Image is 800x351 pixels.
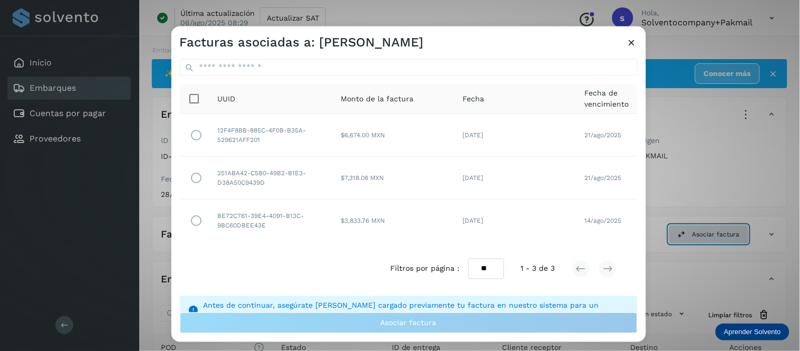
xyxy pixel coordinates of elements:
span: $6,674.00 MXN [341,131,385,138]
span: Monto de la factura [341,93,413,104]
td: 251ABA42-C5B0-49B2-B1E3-D38A50C9439D [209,156,333,199]
span: 21/ago/2025 [585,131,622,138]
span: Asociar factura [381,319,437,327]
td: 12F4F8BB-885C-4F0B-B35A-529621AFF201 [209,113,333,156]
span: [DATE] [463,174,484,181]
span: 21/ago/2025 [585,174,622,181]
span: Fecha [463,93,485,104]
span: Fecha de vencimiento [585,88,629,110]
span: 1 - 3 de 3 [521,263,555,274]
span: UUID [218,93,236,104]
td: BE72C761-39E4-4091-B13C-9BC60DBEE43E [209,199,333,241]
span: [DATE] [463,131,484,138]
span: $7,318.08 MXN [341,174,384,181]
p: Aprender Solvento [724,328,781,336]
span: [DATE] [463,216,484,224]
span: Filtros por página : [391,263,460,274]
span: 14/ago/2025 [585,216,622,224]
h3: Facturas asociadas a: [PERSON_NAME] [180,34,424,50]
button: Asociar factura [180,312,638,334]
span: $3,833.76 MXN [341,216,385,224]
div: Aprender Solvento [716,324,789,340]
div: Antes de continuar, asegúrate [PERSON_NAME] cargado previamente tu factura en nuestro sistema par... [204,300,629,322]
